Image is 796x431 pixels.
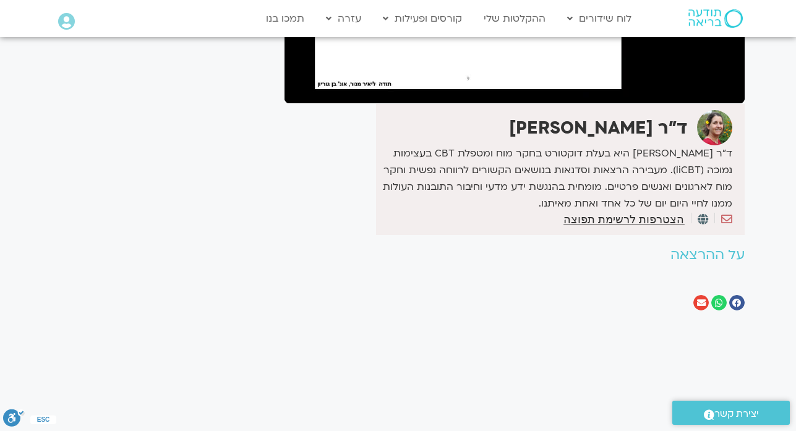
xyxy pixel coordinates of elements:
a: הצטרפות לרשימת תפוצה [563,214,684,225]
div: שיתוף ב email [693,295,709,310]
span: יצירת קשר [714,406,759,422]
a: לוח שידורים [561,7,638,30]
p: ד״ר [PERSON_NAME] היא בעלת דוקטורט בחקר מוח ומטפלת CBT בעצימות נמוכה (liCBT). מעבירה הרצאות וסדנא... [379,145,732,212]
h2: על ההרצאה [285,247,745,263]
div: שיתוף ב facebook [729,295,745,310]
a: ההקלטות שלי [477,7,552,30]
div: שיתוף ב whatsapp [711,295,727,310]
strong: ד"ר [PERSON_NAME] [509,116,688,140]
a: תמכו בנו [260,7,310,30]
a: עזרה [320,7,367,30]
img: תודעה בריאה [688,9,743,28]
img: ד"ר נועה אלבלדה [697,110,732,145]
a: קורסים ופעילות [377,7,468,30]
a: יצירת קשר [672,401,790,425]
